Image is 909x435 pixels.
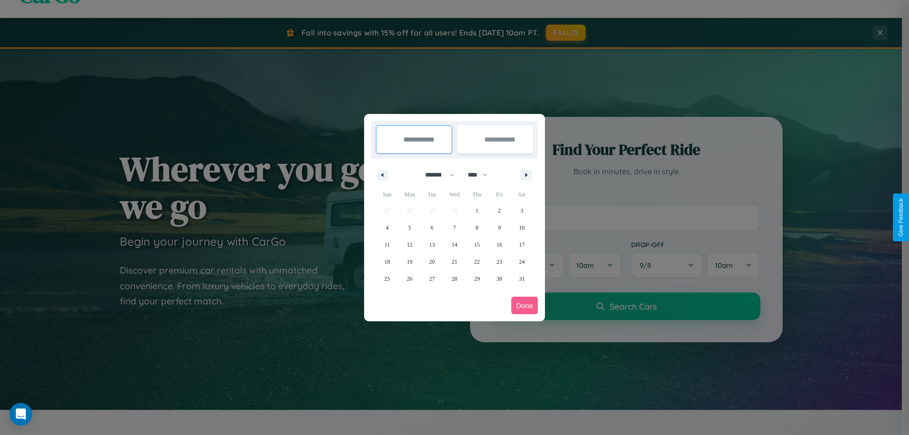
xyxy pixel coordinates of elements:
span: 28 [452,270,457,287]
div: Give Feedback [898,198,904,237]
span: 23 [497,253,502,270]
button: 12 [398,236,420,253]
span: Sun [376,187,398,202]
span: 24 [519,253,525,270]
span: 9 [498,219,501,236]
span: 26 [407,270,412,287]
button: 8 [466,219,488,236]
span: 16 [497,236,502,253]
span: Fri [488,187,510,202]
button: 7 [443,219,465,236]
span: 27 [429,270,435,287]
span: 1 [475,202,478,219]
button: 4 [376,219,398,236]
button: 28 [443,270,465,287]
span: 7 [453,219,456,236]
span: 12 [407,236,412,253]
span: 17 [519,236,525,253]
span: 11 [384,236,390,253]
button: 17 [511,236,533,253]
button: Done [511,297,538,314]
button: 20 [421,253,443,270]
span: 14 [452,236,457,253]
button: 9 [488,219,510,236]
span: 29 [474,270,480,287]
button: 16 [488,236,510,253]
span: Wed [443,187,465,202]
span: 21 [452,253,457,270]
button: 27 [421,270,443,287]
button: 19 [398,253,420,270]
span: 31 [519,270,525,287]
button: 26 [398,270,420,287]
button: 21 [443,253,465,270]
span: 20 [429,253,435,270]
button: 10 [511,219,533,236]
span: 6 [431,219,434,236]
button: 14 [443,236,465,253]
span: 19 [407,253,412,270]
span: 18 [384,253,390,270]
button: 1 [466,202,488,219]
span: Tue [421,187,443,202]
span: Mon [398,187,420,202]
button: 25 [376,270,398,287]
span: 10 [519,219,525,236]
span: 13 [429,236,435,253]
button: 18 [376,253,398,270]
button: 11 [376,236,398,253]
span: 25 [384,270,390,287]
span: 30 [497,270,502,287]
button: 2 [488,202,510,219]
span: 8 [475,219,478,236]
button: 13 [421,236,443,253]
button: 31 [511,270,533,287]
button: 29 [466,270,488,287]
span: 22 [474,253,480,270]
span: Sat [511,187,533,202]
span: 3 [520,202,523,219]
button: 24 [511,253,533,270]
span: 4 [386,219,389,236]
button: 22 [466,253,488,270]
button: 23 [488,253,510,270]
span: 15 [474,236,480,253]
span: Thu [466,187,488,202]
button: 5 [398,219,420,236]
button: 3 [511,202,533,219]
button: 30 [488,270,510,287]
button: 15 [466,236,488,253]
div: Open Intercom Messenger [9,403,32,426]
span: 5 [408,219,411,236]
span: 2 [498,202,501,219]
button: 6 [421,219,443,236]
